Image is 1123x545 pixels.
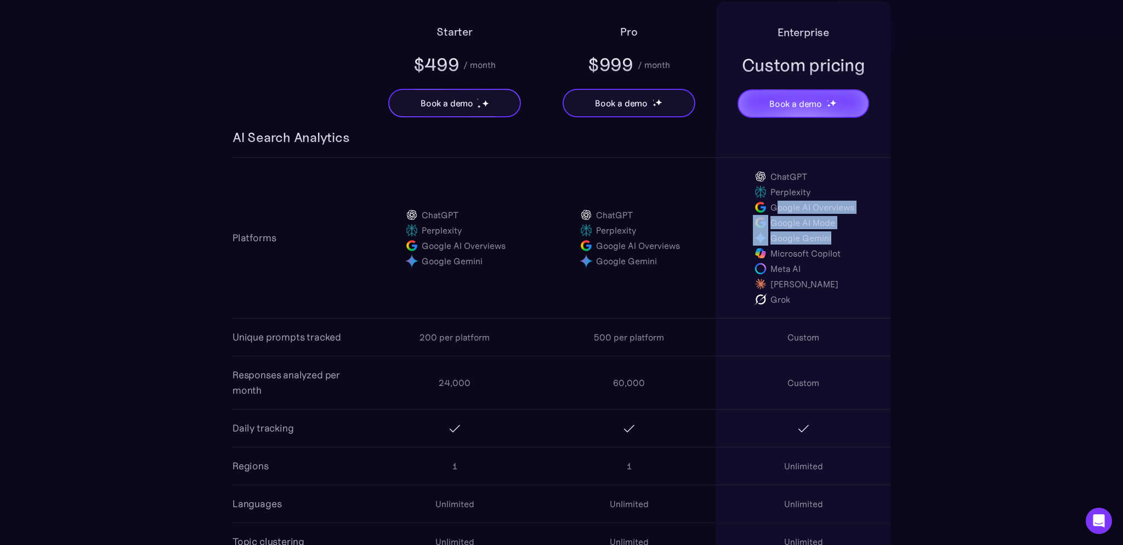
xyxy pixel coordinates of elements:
[742,53,865,77] div: Custom pricing
[1086,508,1112,534] div: Open Intercom Messenger
[596,208,633,222] div: ChatGPT
[419,331,490,344] div: 200 per platform
[770,247,841,260] div: Microsoft Copilot
[482,100,489,107] img: star
[610,497,649,510] div: Unlimited
[232,496,281,512] div: Languages
[594,331,664,344] div: 500 per platform
[436,23,473,41] h2: Starter
[232,129,349,146] h3: AI Search Analytics
[830,99,837,106] img: star
[787,376,819,389] div: Custom
[232,367,367,398] div: Responses analyzed per month
[770,216,835,229] div: Google AI Mode
[421,96,473,110] div: Book a demo
[770,170,807,183] div: ChatGPT
[787,331,819,344] div: Custom
[463,58,496,71] div: / month
[655,99,662,106] img: star
[596,239,680,252] div: Google AI Overviews
[738,89,869,118] a: Book a demostarstarstar
[452,459,457,473] div: 1
[770,201,854,214] div: Google AI Overviews
[769,97,822,110] div: Book a demo
[422,224,462,237] div: Perplexity
[827,100,829,101] img: star
[620,23,637,41] h2: Pro
[588,53,633,77] div: $999
[653,103,656,107] img: star
[827,104,831,107] img: star
[435,497,474,510] div: Unlimited
[477,105,481,109] img: star
[563,89,695,117] a: Book a demostarstarstar
[477,98,479,100] img: star
[770,293,790,306] div: Grok
[422,208,458,222] div: ChatGPT
[770,262,801,275] div: Meta AI
[422,254,483,268] div: Google Gemini
[653,99,654,101] img: star
[596,254,657,268] div: Google Gemini
[596,224,636,237] div: Perplexity
[784,459,823,473] div: Unlimited
[388,89,521,117] a: Book a demostarstarstar
[439,376,470,389] div: 24,000
[595,96,648,110] div: Book a demo
[784,497,823,510] div: Unlimited
[613,376,645,389] div: 60,000
[627,459,632,473] div: 1
[770,185,810,198] div: Perplexity
[413,53,460,77] div: $499
[770,277,838,291] div: [PERSON_NAME]
[232,458,269,474] div: Regions
[232,330,341,345] div: Unique prompts tracked
[770,231,831,245] div: Google Gemini
[778,24,829,41] h2: Enterprise
[638,58,670,71] div: / month
[232,230,276,246] div: Platforms
[422,239,506,252] div: Google AI Overviews
[232,421,293,436] div: Daily tracking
